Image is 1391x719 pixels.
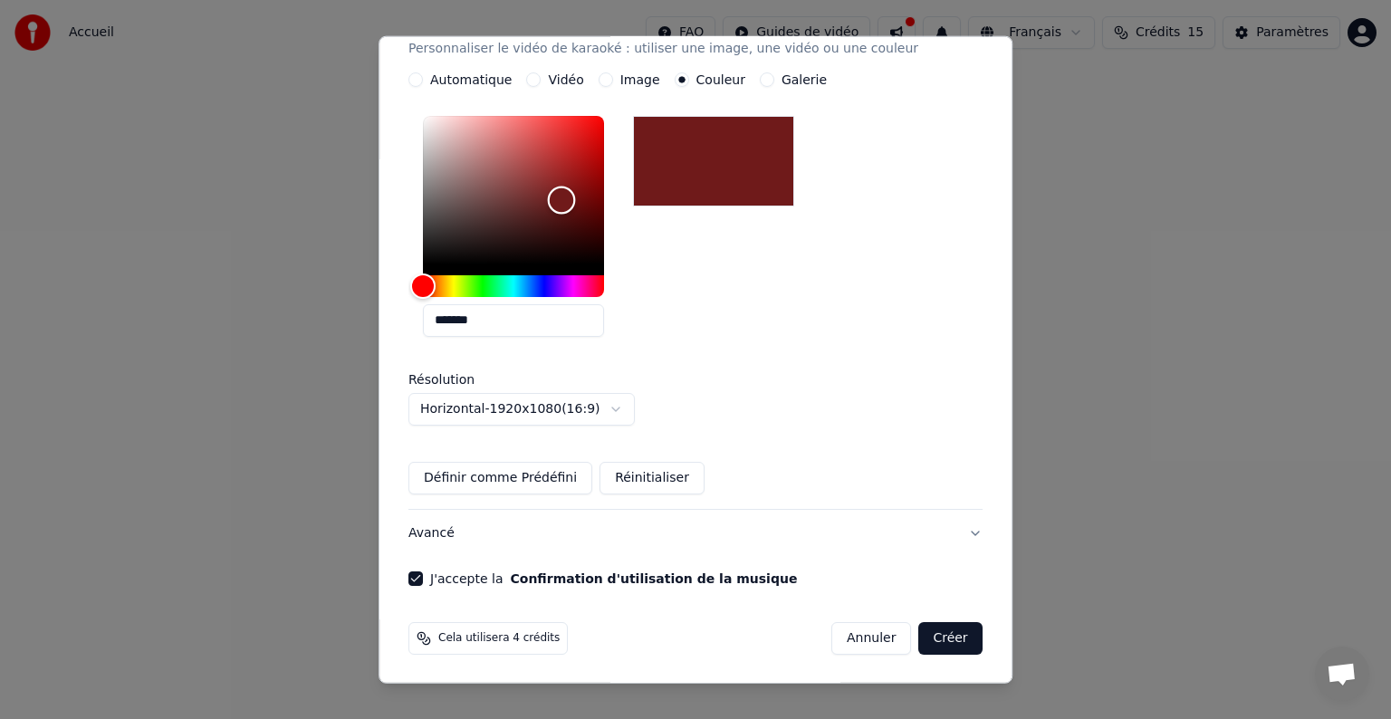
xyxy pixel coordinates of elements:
[423,116,604,264] div: Color
[600,462,705,494] button: Réinitialiser
[831,622,911,655] button: Annuler
[438,631,560,646] span: Cela utilisera 4 crédits
[782,73,827,86] label: Galerie
[408,40,918,58] p: Personnaliser le vidéo de karaoké : utiliser une image, une vidéo ou une couleur
[430,73,512,86] label: Automatique
[511,572,798,585] button: J'accepte la
[408,72,983,509] div: VidéoPersonnaliser le vidéo de karaoké : utiliser une image, une vidéo ou une couleur
[408,510,983,557] button: Avancé
[430,572,797,585] label: J'accepte la
[423,275,604,297] div: Hue
[919,622,983,655] button: Créer
[408,462,592,494] button: Définir comme Prédéfini
[696,73,745,86] label: Couleur
[408,373,590,386] label: Résolution
[549,73,584,86] label: Vidéo
[620,73,660,86] label: Image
